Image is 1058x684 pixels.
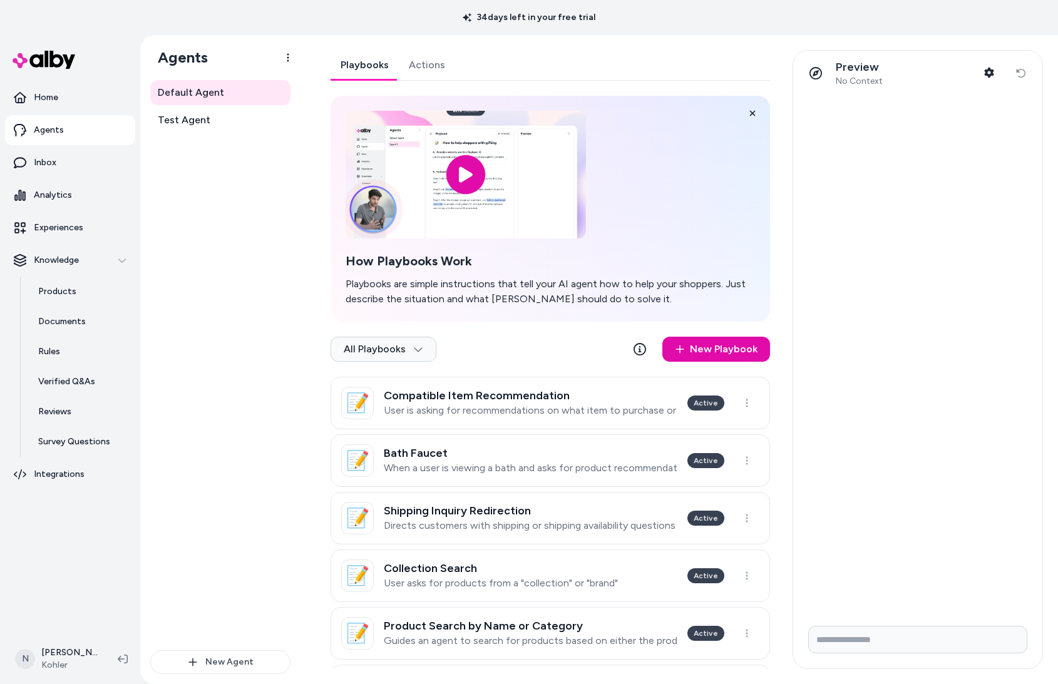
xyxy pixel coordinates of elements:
h3: Collection Search [384,562,618,574]
p: Knowledge [34,254,79,267]
a: Products [26,277,135,307]
p: When a user is viewing a bath and asks for product recommendations. [384,462,677,474]
button: N[PERSON_NAME]Kohler [8,639,108,679]
a: 📝Collection SearchUser asks for products from a "collection" or "brand"Active [331,549,770,602]
a: Documents [26,307,135,337]
div: Active [687,626,724,641]
h1: Agents [148,48,208,67]
div: 📝 [341,559,374,592]
button: New Agent [150,650,290,674]
p: Documents [38,315,86,328]
p: Guides an agent to search for products based on either the product name or category, and assists ... [384,635,677,647]
p: Rules [38,345,60,358]
p: Reviews [38,406,71,418]
a: 📝Bath FaucetWhen a user is viewing a bath and asks for product recommendations.Active [331,434,770,487]
a: Experiences [5,213,135,243]
div: 📝 [341,502,374,534]
button: All Playbooks [331,337,436,362]
p: Products [38,285,76,298]
img: alby Logo [13,51,75,69]
p: Integrations [34,468,85,481]
a: Home [5,83,135,113]
div: Active [687,568,724,583]
div: Active [687,453,724,468]
p: User is asking for recommendations on what item to purchase or is specifically asking about compa... [384,404,677,417]
p: Preview [836,60,883,74]
a: Inbox [5,148,135,178]
p: Experiences [34,222,83,234]
h3: Bath Faucet [384,447,677,459]
a: Integrations [5,459,135,489]
a: Agents [5,115,135,145]
a: Playbooks [331,50,399,80]
a: 📝Product Search by Name or CategoryGuides an agent to search for products based on either the pro... [331,607,770,660]
a: Test Agent [150,108,290,133]
p: Directs customers with shipping or shipping availability questions to the Kohler Assist Page. [384,519,677,532]
a: 📝Shipping Inquiry RedirectionDirects customers with shipping or shipping availability questions t... [331,492,770,544]
div: 📝 [341,387,374,419]
div: 📝 [341,617,374,650]
button: Knowledge [5,245,135,275]
p: [PERSON_NAME] [41,646,98,659]
p: Playbooks are simple instructions that tell your AI agent how to help your shoppers. Just describ... [346,277,755,307]
a: Rules [26,337,135,367]
a: Verified Q&As [26,367,135,397]
p: Analytics [34,189,72,202]
a: Analytics [5,180,135,210]
p: Verified Q&As [38,375,95,388]
p: Survey Questions [38,436,110,448]
p: 34 days left in your free trial [455,11,603,24]
a: Survey Questions [26,427,135,457]
div: Active [687,511,724,526]
span: Kohler [41,659,98,671]
span: Test Agent [158,113,210,128]
h3: Shipping Inquiry Redirection [384,504,677,517]
h2: How Playbooks Work [346,253,755,269]
p: Home [34,91,58,104]
p: Agents [34,124,64,136]
a: Default Agent [150,80,290,105]
span: No Context [836,76,883,87]
span: Default Agent [158,85,224,100]
h3: Product Search by Name or Category [384,620,677,632]
a: Reviews [26,397,135,427]
h3: Compatible Item Recommendation [384,389,677,402]
span: N [15,649,35,669]
p: User asks for products from a "collection" or "brand" [384,577,618,590]
span: All Playbooks [344,343,423,355]
div: 📝 [341,444,374,477]
a: Actions [399,50,455,80]
input: Write your prompt here [808,626,1027,653]
a: New Playbook [662,337,770,362]
a: 📝Compatible Item RecommendationUser is asking for recommendations on what item to purchase or is ... [331,377,770,429]
p: Inbox [34,156,56,169]
div: Active [687,396,724,411]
